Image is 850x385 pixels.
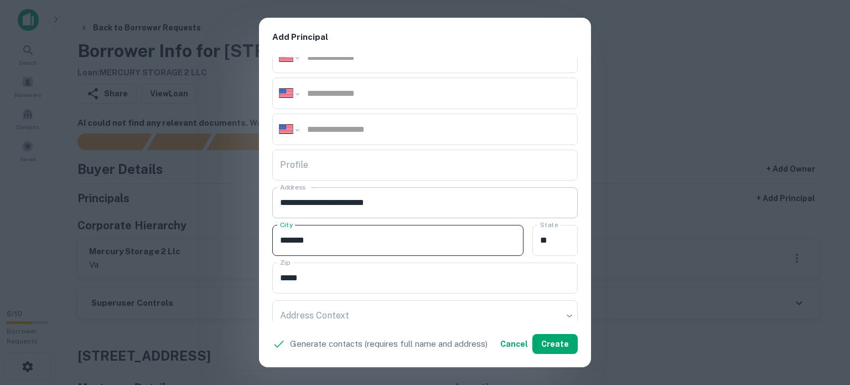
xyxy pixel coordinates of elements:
[540,220,558,229] label: State
[280,220,293,229] label: City
[272,300,578,331] div: ​
[280,258,290,267] label: Zip
[280,182,305,192] label: Address
[259,18,591,57] h2: Add Principal
[496,334,532,354] button: Cancel
[795,296,850,350] iframe: Chat Widget
[290,337,488,351] p: Generate contacts (requires full name and address)
[532,334,578,354] button: Create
